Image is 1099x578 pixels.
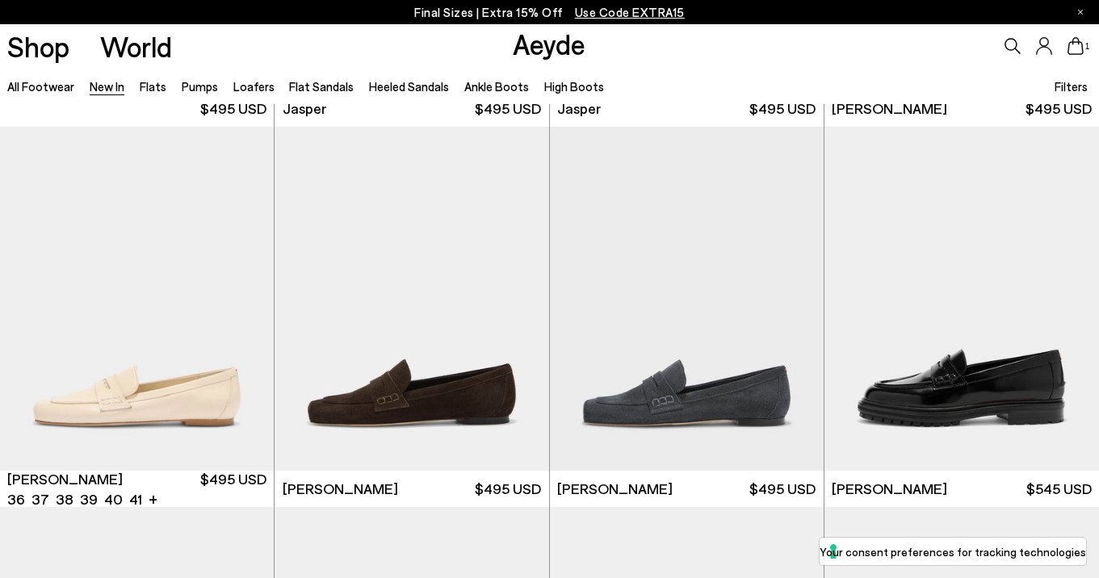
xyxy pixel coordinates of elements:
[56,489,73,509] li: 38
[7,79,74,94] a: All Footwear
[200,98,266,119] span: $495 USD
[832,98,947,119] span: [PERSON_NAME]
[7,32,69,61] a: Shop
[7,469,123,489] span: [PERSON_NAME]
[557,98,601,119] span: Jasper
[7,489,137,509] ul: variant
[283,98,326,119] span: Jasper
[233,79,275,94] a: Loafers
[100,32,172,61] a: World
[414,2,685,23] p: Final Sizes | Extra 15% Off
[129,489,142,509] li: 41
[832,479,947,499] span: [PERSON_NAME]
[820,538,1086,565] button: Your consent preferences for tracking technologies
[274,127,547,471] div: 2 / 6
[274,127,547,471] img: Lana Moccasin Loafers
[80,489,98,509] li: 39
[820,543,1086,560] label: Your consent preferences for tracking technologies
[824,471,1099,507] a: [PERSON_NAME] $545 USD
[550,127,824,471] img: Lana Suede Loafers
[104,489,123,509] li: 40
[550,471,824,507] a: [PERSON_NAME] $495 USD
[557,479,673,499] span: [PERSON_NAME]
[1084,42,1092,51] span: 1
[283,479,398,499] span: [PERSON_NAME]
[1068,37,1084,55] a: 1
[149,488,157,509] li: +
[824,90,1099,127] a: [PERSON_NAME] $495 USD
[575,5,685,19] span: Navigate to /collections/ss25-final-sizes
[749,479,816,499] span: $495 USD
[7,489,25,509] li: 36
[513,27,585,61] a: Aeyde
[200,469,266,509] span: $495 USD
[289,79,354,94] a: Flat Sandals
[31,489,49,509] li: 37
[275,471,548,507] a: [PERSON_NAME] $495 USD
[1026,479,1092,499] span: $545 USD
[749,98,816,119] span: $495 USD
[275,127,548,471] img: Lana Suede Loafers
[1055,79,1088,94] span: Filters
[275,90,548,127] a: Jasper $495 USD
[140,79,166,94] a: Flats
[475,479,541,499] span: $495 USD
[550,90,824,127] a: Jasper $495 USD
[475,98,541,119] span: $495 USD
[1026,98,1092,119] span: $495 USD
[824,127,1099,471] img: Leon Loafers
[90,79,124,94] a: New In
[182,79,218,94] a: Pumps
[544,79,604,94] a: High Boots
[369,79,449,94] a: Heeled Sandals
[464,79,529,94] a: Ankle Boots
